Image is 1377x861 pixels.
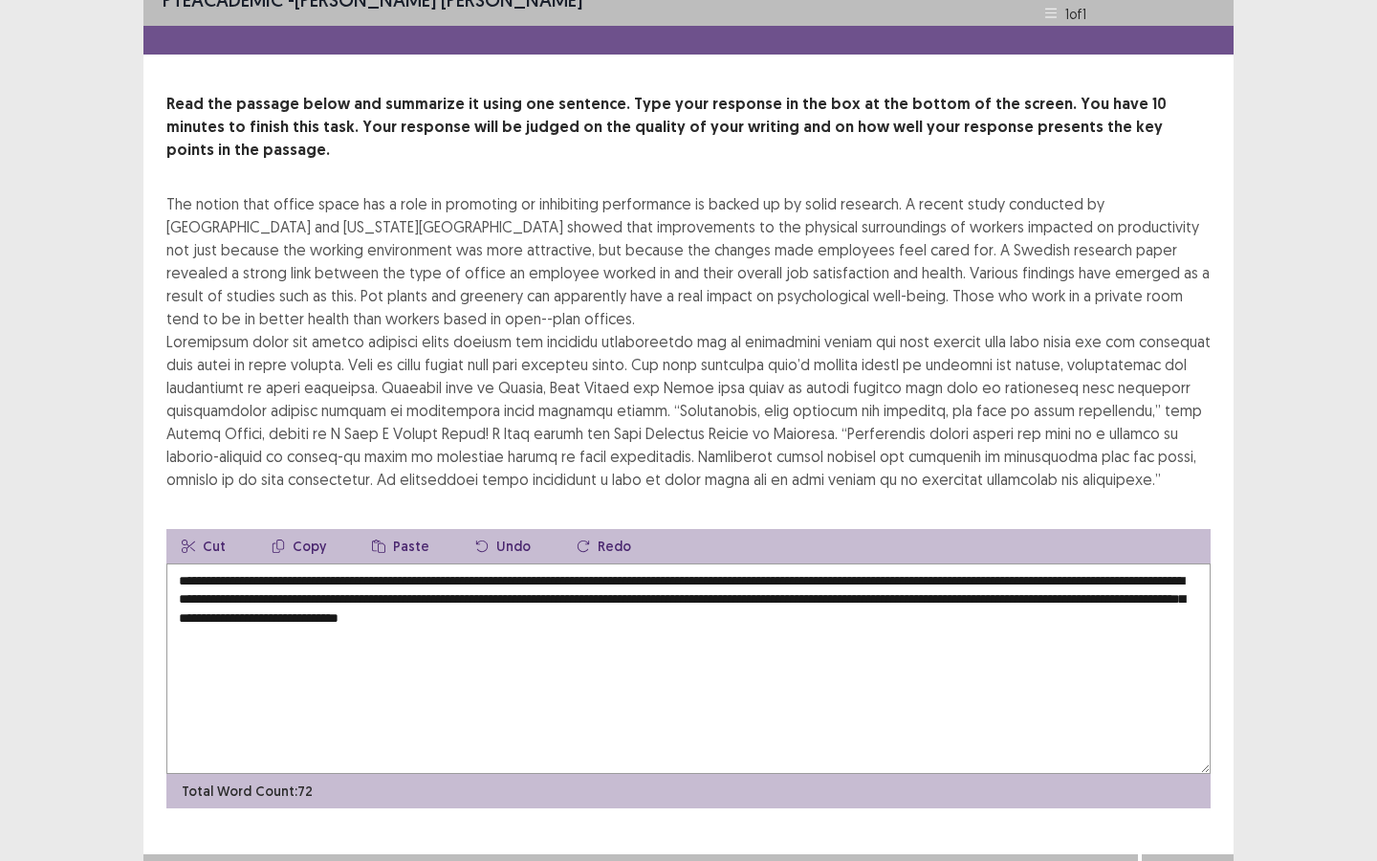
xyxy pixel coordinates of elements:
button: Cut [166,529,241,563]
p: Read the passage below and summarize it using one sentence. Type your response in the box at the ... [166,93,1211,162]
button: Redo [561,529,646,563]
button: Paste [357,529,445,563]
button: Undo [460,529,546,563]
p: Total Word Count: 72 [182,782,313,802]
button: Copy [256,529,341,563]
p: 1 of 1 [1065,4,1086,24]
div: The notion that office space has a role in promoting or inhibiting performance is backed up by so... [166,192,1211,491]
